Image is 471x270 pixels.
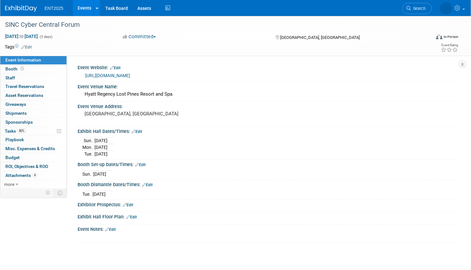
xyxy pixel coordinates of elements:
[17,128,26,133] span: 80%
[105,227,116,232] a: Edit
[121,33,158,40] button: Committed
[78,160,458,168] div: Booth Set-up Dates/Times:
[0,74,66,82] a: Staff
[5,57,41,62] span: Event Information
[39,35,52,39] span: (3 days)
[0,91,66,100] a: Asset Reservations
[5,66,25,71] span: Booth
[5,128,26,134] span: Tasks
[126,215,137,219] a: Edit
[0,171,66,180] a: Attachments4
[19,66,25,71] span: Booth not reserved yet
[0,82,66,91] a: Travel Reservations
[0,135,66,144] a: Playbook
[18,34,24,39] span: to
[94,151,107,157] td: [DATE]
[94,137,107,144] td: [DATE]
[82,171,93,177] td: Sun.
[5,137,24,142] span: Playbook
[82,144,94,151] td: Mon.
[82,191,93,197] td: Tue.
[94,144,107,151] td: [DATE]
[0,162,66,171] a: ROI, Objectives & ROO
[443,34,458,39] div: In-Person
[402,3,432,14] a: Search
[0,127,66,135] a: Tasks80%
[93,191,106,197] td: [DATE]
[123,203,133,207] a: Edit
[82,151,94,157] td: Tue.
[5,155,20,160] span: Budget
[440,2,452,14] img: Rose Bodin
[93,171,106,177] td: [DATE]
[0,56,66,64] a: Event Information
[85,111,229,117] pre: [GEOGRAPHIC_DATA], [GEOGRAPHIC_DATA]
[82,137,94,144] td: Sun.
[0,65,66,73] a: Booth
[391,33,458,43] div: Event Format
[5,102,26,107] span: Giveaways
[45,6,63,11] span: ENT2025
[0,109,66,118] a: Shipments
[4,182,14,187] span: more
[142,183,153,187] a: Edit
[5,111,27,116] span: Shipments
[43,189,54,197] td: Personalize Event Tab Strip
[0,153,66,162] a: Budget
[5,164,48,169] span: ROI, Objectives & ROO
[0,180,66,189] a: more
[78,102,458,110] div: Event Venue Address:
[441,44,458,47] div: Event Rating
[0,118,66,127] a: Sponsorships
[5,146,55,151] span: Misc. Expenses & Credits
[411,6,426,11] span: Search
[5,33,38,39] span: [DATE] [DATE]
[78,63,458,71] div: Event Website:
[280,35,360,40] span: [GEOGRAPHIC_DATA], [GEOGRAPHIC_DATA]
[32,173,37,178] span: 4
[132,129,142,134] a: Edit
[5,44,32,50] td: Tags
[436,34,442,39] img: Format-Inperson.png
[54,189,67,197] td: Toggle Event Tabs
[5,93,43,98] span: Asset Reservations
[78,200,458,208] div: Exhibitor Prospectus:
[0,100,66,109] a: Giveaways
[135,163,146,167] a: Edit
[78,180,458,188] div: Booth Dismantle Dates/Times:
[5,120,33,125] span: Sponsorships
[0,144,66,153] a: Misc. Expenses & Credits
[5,173,37,178] span: Attachments
[5,75,15,80] span: Staff
[78,224,458,233] div: Event Notes:
[110,66,121,70] a: Edit
[78,127,458,135] div: Exhibit Hall Dates/Times:
[5,84,44,89] span: Travel Reservations
[3,19,420,31] div: SINC Cyber Central Forum
[5,5,37,12] img: ExhibitDay
[85,73,130,78] a: [URL][DOMAIN_NAME]
[21,45,32,49] a: Edit
[82,89,454,99] div: Hyatt Regency Lost Pines Resort and Spa
[78,212,458,220] div: Exhibit Hall Floor Plan:
[78,82,458,90] div: Event Venue Name:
